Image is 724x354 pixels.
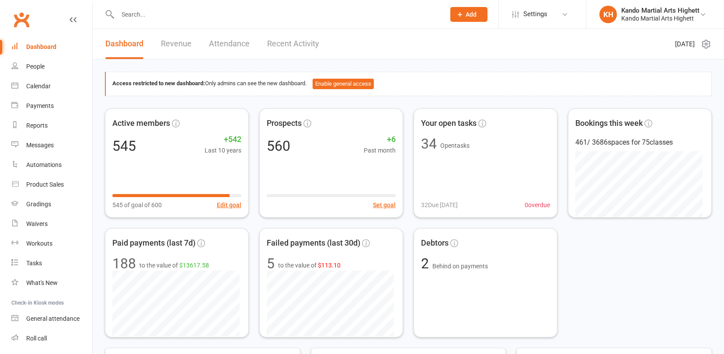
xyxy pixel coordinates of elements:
a: People [11,57,92,76]
span: Failed payments (last 30d) [267,237,360,250]
div: Reports [26,122,48,129]
span: 0 overdue [525,200,550,210]
span: 2 [421,255,432,272]
a: Workouts [11,234,92,253]
div: General attendance [26,315,80,322]
a: Calendar [11,76,92,96]
a: What's New [11,273,92,293]
div: Calendar [26,83,51,90]
a: Messages [11,135,92,155]
div: What's New [26,279,58,286]
a: Tasks [11,253,92,273]
span: Bookings this week [575,117,643,130]
div: 461 / 3686 spaces for 75 classes [575,137,704,148]
span: $13617.58 [179,262,209,269]
span: Your open tasks [421,117,477,130]
a: Revenue [161,29,191,59]
span: Behind on payments [432,263,488,270]
div: Dashboard [26,43,56,50]
a: Payments [11,96,92,116]
div: People [26,63,45,70]
div: Automations [26,161,62,168]
a: Dashboard [105,29,143,59]
span: +6 [364,133,396,146]
div: Waivers [26,220,48,227]
span: Debtors [421,237,449,250]
a: Waivers [11,214,92,234]
span: Active members [112,117,170,130]
div: 5 [267,257,275,271]
div: 188 [112,257,136,271]
a: Clubworx [10,9,32,31]
div: 560 [267,139,290,153]
a: Gradings [11,194,92,214]
a: Attendance [209,29,250,59]
a: Product Sales [11,175,92,194]
span: Add [466,11,477,18]
strong: Access restricted to new dashboard: [112,80,205,87]
div: Kando Martial Arts Highett [621,7,700,14]
span: to the value of [278,260,341,270]
div: Only admins can see the new dashboard. [112,79,705,89]
input: Search... [115,8,439,21]
span: Open tasks [440,142,470,149]
span: Prospects [267,117,302,130]
a: Roll call [11,329,92,348]
div: Product Sales [26,181,64,188]
span: Last 10 years [205,146,241,155]
a: Dashboard [11,37,92,57]
span: Settings [523,4,547,24]
div: Payments [26,102,54,109]
button: Add [450,7,487,22]
div: 545 [112,139,136,153]
a: Reports [11,116,92,135]
span: to the value of [139,260,209,270]
span: Past month [364,146,396,155]
span: 32 Due [DATE] [421,200,458,210]
div: Gradings [26,201,51,208]
button: Set goal [373,200,396,210]
span: 545 of goal of 600 [112,200,162,210]
span: Paid payments (last 7d) [112,237,195,250]
button: Enable general access [313,79,374,89]
a: Recent Activity [267,29,319,59]
div: Messages [26,142,54,149]
span: +542 [205,133,241,146]
div: Kando Martial Arts Highett [621,14,700,22]
a: Automations [11,155,92,175]
div: 34 [421,137,437,151]
div: Roll call [26,335,47,342]
a: General attendance kiosk mode [11,309,92,329]
div: Tasks [26,260,42,267]
div: Workouts [26,240,52,247]
span: $113.10 [318,262,341,269]
div: KH [599,6,617,23]
span: [DATE] [675,39,695,49]
button: Edit goal [217,200,241,210]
